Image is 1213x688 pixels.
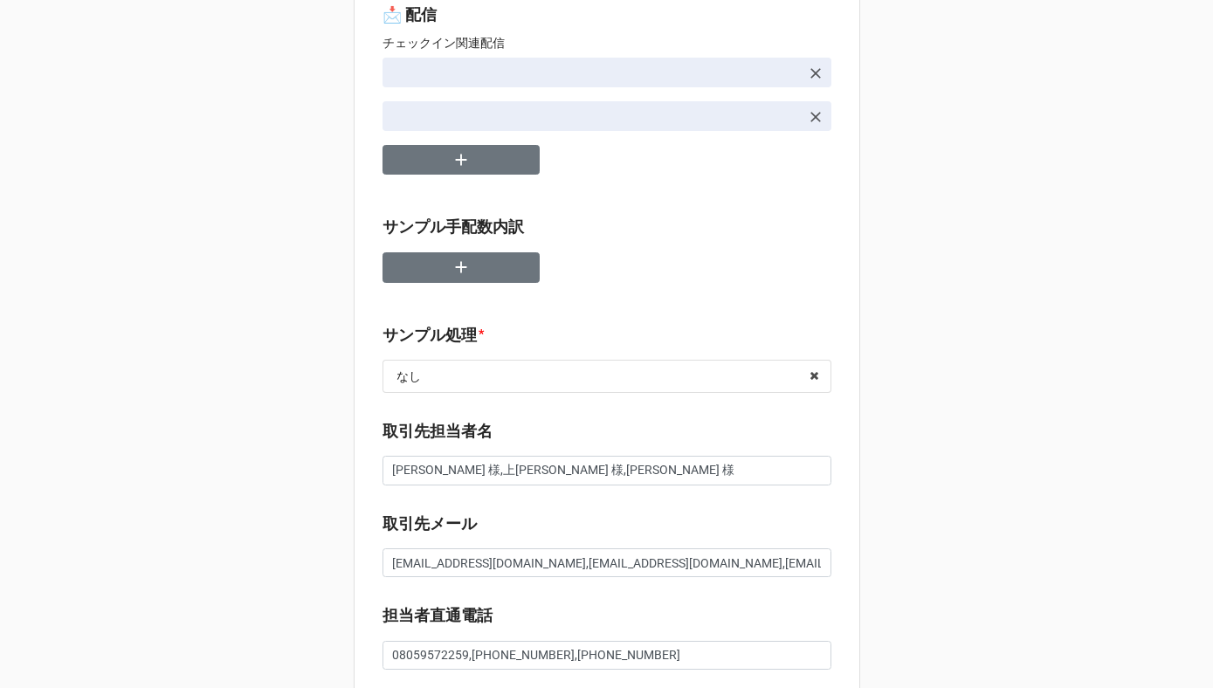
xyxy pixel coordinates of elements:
label: 📩 配信 [383,3,437,27]
label: サンプル処理 [383,323,477,347]
label: サンプル手配数内訳 [383,215,524,239]
label: 担当者直通電話 [383,603,493,628]
p: チェックイン関連配信 [383,34,831,52]
label: 取引先メール [383,512,477,536]
label: 取引先担当者名 [383,419,493,444]
div: なし [396,370,421,382]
